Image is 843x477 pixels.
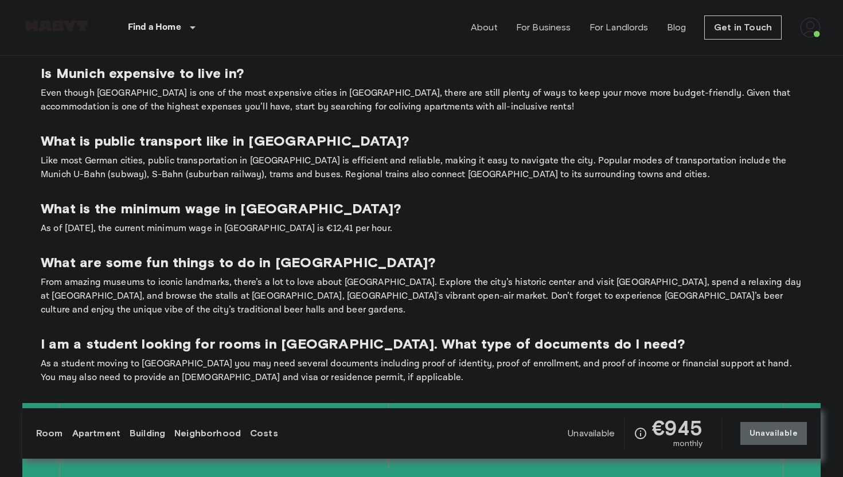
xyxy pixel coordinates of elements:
[174,427,241,440] a: Neighborhood
[41,357,802,385] p: As a student moving to [GEOGRAPHIC_DATA] you may need several documents including proof of identi...
[130,427,165,440] a: Building
[41,222,802,236] p: As of [DATE], the current minimum wage in [GEOGRAPHIC_DATA] is €12,41 per hour.
[667,21,686,34] a: Blog
[800,17,821,38] img: avatar
[41,154,802,182] p: Like most German cities, public transportation in [GEOGRAPHIC_DATA] is efficient and reliable, ma...
[634,427,647,440] svg: Check cost overview for full price breakdown. Please note that discounts apply to new joiners onl...
[704,15,782,40] a: Get in Touch
[41,87,802,114] p: Even though [GEOGRAPHIC_DATA] is one of the most expensive cities in [GEOGRAPHIC_DATA], there are...
[41,335,802,353] p: I am a student looking for rooms in [GEOGRAPHIC_DATA]. What type of documents do I need?
[652,417,703,438] span: €945
[568,427,615,440] span: Unavailable
[41,254,802,271] p: What are some fun things to do in [GEOGRAPHIC_DATA]?
[22,20,91,32] img: Habyt
[72,427,120,440] a: Apartment
[250,427,278,440] a: Costs
[41,132,802,150] p: What is public transport like in [GEOGRAPHIC_DATA]?
[41,65,802,82] p: Is Munich expensive to live in?
[590,21,649,34] a: For Landlords
[673,438,703,449] span: monthly
[36,427,63,440] a: Room
[471,21,498,34] a: About
[41,276,802,317] p: From amazing museums to iconic landmarks, there’s a lot to love about [GEOGRAPHIC_DATA]. Explore ...
[128,21,181,34] p: Find a Home
[516,21,571,34] a: For Business
[41,200,802,217] p: What is the minimum wage in [GEOGRAPHIC_DATA]?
